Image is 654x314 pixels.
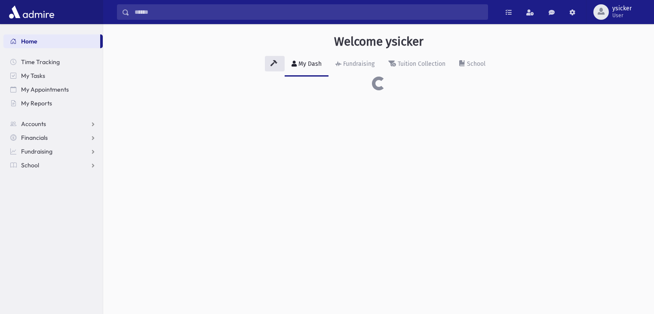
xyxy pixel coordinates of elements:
span: User [612,12,632,19]
span: School [21,161,39,169]
span: Financials [21,134,48,142]
a: My Dash [285,52,329,77]
a: Financials [3,131,103,145]
span: My Reports [21,99,52,107]
img: AdmirePro [7,3,56,21]
div: Fundraising [341,60,375,68]
span: Fundraising [21,148,52,155]
span: Home [21,37,37,45]
a: Time Tracking [3,55,103,69]
a: Accounts [3,117,103,131]
div: My Dash [297,60,322,68]
span: ysicker [612,5,632,12]
a: My Appointments [3,83,103,96]
a: Fundraising [3,145,103,158]
span: My Appointments [21,86,69,93]
a: Tuition Collection [381,52,452,77]
span: Accounts [21,120,46,128]
a: Home [3,34,100,48]
a: School [452,52,492,77]
a: My Reports [3,96,103,110]
h3: Welcome ysicker [334,34,424,49]
div: School [465,60,485,68]
a: Fundraising [329,52,381,77]
span: Time Tracking [21,58,60,66]
a: School [3,158,103,172]
div: Tuition Collection [396,60,445,68]
span: My Tasks [21,72,45,80]
input: Search [129,4,488,20]
a: My Tasks [3,69,103,83]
